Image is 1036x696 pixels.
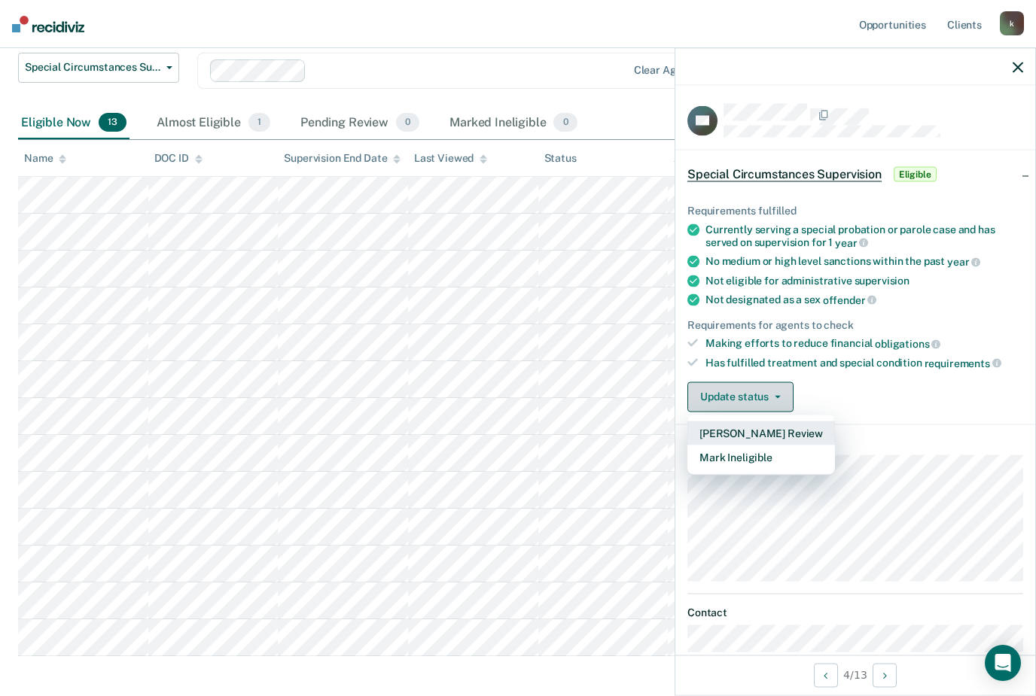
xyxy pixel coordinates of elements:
[414,152,487,165] div: Last Viewed
[24,152,66,165] div: Name
[675,150,1035,199] div: Special Circumstances SupervisionEligible
[687,205,1023,217] div: Requirements fulfilled
[544,152,577,165] div: Status
[894,167,937,182] span: Eligible
[705,293,1023,307] div: Not designated as a sex
[705,357,1023,370] div: Has fulfilled treatment and special condition
[687,381,794,412] button: Update status
[99,113,126,132] span: 13
[705,223,1023,249] div: Currently serving a special probation or parole case and has served on supervision for 1
[705,337,1023,351] div: Making efforts to reduce financial
[634,64,698,77] div: Clear agents
[154,107,273,140] div: Almost Eligible
[25,61,160,74] span: Special Circumstances Supervision
[687,436,1023,449] dt: Supervision
[947,256,980,268] span: year
[705,255,1023,269] div: No medium or high level sanctions within the past
[297,107,422,140] div: Pending Review
[396,113,419,132] span: 0
[284,152,401,165] div: Supervision End Date
[875,338,940,350] span: obligations
[18,107,129,140] div: Eligible Now
[687,421,835,445] button: [PERSON_NAME] Review
[154,152,203,165] div: DOC ID
[687,445,835,469] button: Mark Ineligible
[12,16,84,32] img: Recidiviz
[553,113,577,132] span: 0
[248,113,270,132] span: 1
[687,606,1023,619] dt: Contact
[687,167,882,182] span: Special Circumstances Supervision
[855,275,910,287] span: supervision
[687,318,1023,331] div: Requirements for agents to check
[675,655,1035,694] div: 4 / 13
[1000,11,1024,35] div: k
[705,275,1023,287] div: Not eligible for administrative
[925,357,1001,369] span: requirements
[873,663,897,687] button: Next Opportunity
[446,107,580,140] div: Marked Ineligible
[823,293,877,305] span: offender
[814,663,838,687] button: Previous Opportunity
[985,645,1021,681] div: Open Intercom Messenger
[835,236,868,248] span: year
